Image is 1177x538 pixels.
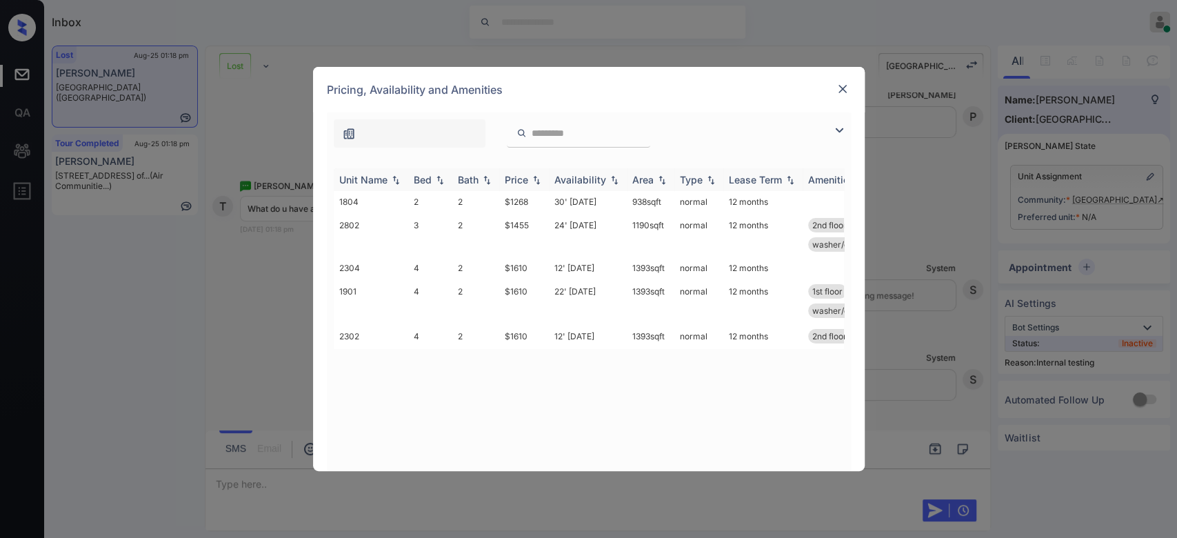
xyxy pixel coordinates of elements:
td: 2 [452,279,499,323]
td: $1610 [499,323,549,349]
span: 2nd floor [812,220,847,230]
div: Availability [554,174,606,186]
td: 12 months [723,323,803,349]
img: sorting [783,175,797,185]
img: sorting [704,175,718,185]
td: 12 months [723,212,803,257]
div: Area [632,174,654,186]
div: Bed [414,174,432,186]
td: 2304 [334,257,408,279]
td: 12' [DATE] [549,323,627,349]
td: 1901 [334,279,408,323]
td: 12 months [723,279,803,323]
td: 4 [408,323,452,349]
img: sorting [433,175,447,185]
td: normal [674,323,723,349]
div: Bath [458,174,479,186]
img: sorting [389,175,403,185]
td: 1804 [334,191,408,212]
td: 938 sqft [627,191,674,212]
span: washer/dryer [812,306,865,316]
div: Unit Name [339,174,388,186]
td: 2302 [334,323,408,349]
td: 1393 sqft [627,279,674,323]
td: 1393 sqft [627,257,674,279]
div: Type [680,174,703,186]
td: normal [674,212,723,257]
div: Price [505,174,528,186]
td: 2 [452,323,499,349]
td: 2 [408,191,452,212]
td: 22' [DATE] [549,279,627,323]
img: sorting [655,175,669,185]
td: $1610 [499,257,549,279]
td: 12 months [723,191,803,212]
td: 12 months [723,257,803,279]
td: 1393 sqft [627,323,674,349]
span: 1st floor [812,286,843,297]
td: 2 [452,191,499,212]
td: 2 [452,212,499,257]
img: sorting [530,175,543,185]
td: $1455 [499,212,549,257]
img: icon-zuma [516,127,527,139]
span: 2nd floor [812,331,847,341]
td: 3 [408,212,452,257]
td: normal [674,279,723,323]
td: 24' [DATE] [549,212,627,257]
img: close [836,82,849,96]
td: $1268 [499,191,549,212]
td: 30' [DATE] [549,191,627,212]
td: normal [674,191,723,212]
td: 2802 [334,212,408,257]
td: normal [674,257,723,279]
div: Lease Term [729,174,782,186]
td: 12' [DATE] [549,257,627,279]
td: 1190 sqft [627,212,674,257]
td: $1610 [499,279,549,323]
td: 4 [408,257,452,279]
img: sorting [607,175,621,185]
img: icon-zuma [831,122,847,139]
div: Amenities [808,174,854,186]
td: 4 [408,279,452,323]
td: 2 [452,257,499,279]
span: washer/dryer [812,239,865,250]
div: Pricing, Availability and Amenities [313,67,865,112]
img: icon-zuma [342,127,356,141]
img: sorting [480,175,494,185]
